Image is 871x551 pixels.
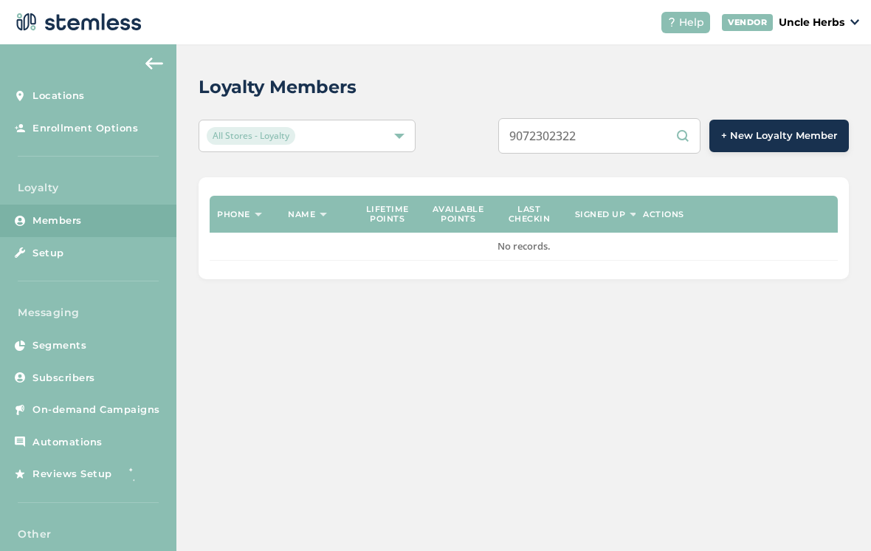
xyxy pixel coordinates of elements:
img: logo-dark-0685b13c.svg [12,7,142,37]
h2: Loyalty Members [199,74,357,100]
span: Help [679,15,704,30]
span: No records. [498,239,551,253]
img: icon-sort-1e1d7615.svg [630,213,637,216]
span: On-demand Campaigns [32,403,160,417]
img: icon-help-white-03924b79.svg [667,18,676,27]
span: Setup [32,246,64,261]
label: Signed up [575,210,626,219]
label: Last checkin [501,205,557,224]
span: Locations [32,89,85,103]
span: Enrollment Options [32,121,138,136]
img: icon-sort-1e1d7615.svg [255,213,262,216]
span: Segments [32,338,86,353]
label: Name [288,210,315,219]
div: VENDOR [722,14,773,31]
p: Uncle Herbs [779,15,844,30]
img: icon-sort-1e1d7615.svg [320,213,327,216]
span: Reviews Setup [32,467,112,482]
iframe: Chat Widget [797,480,871,551]
th: Actions [636,196,838,233]
input: Search [498,118,700,154]
label: Phone [217,210,250,219]
span: Subscribers [32,371,95,386]
span: Members [32,213,82,228]
span: All Stores - Loyalty [207,127,295,145]
span: + New Loyalty Member [721,129,837,143]
label: Available points [430,205,486,224]
label: Lifetime points [359,205,415,224]
span: Automations [32,435,103,450]
img: icon-arrow-back-accent-c549486e.svg [145,58,163,69]
img: icon_down-arrow-small-66adaf34.svg [850,19,859,25]
img: glitter-stars-b7820f95.gif [123,459,153,489]
button: + New Loyalty Member [709,120,849,152]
